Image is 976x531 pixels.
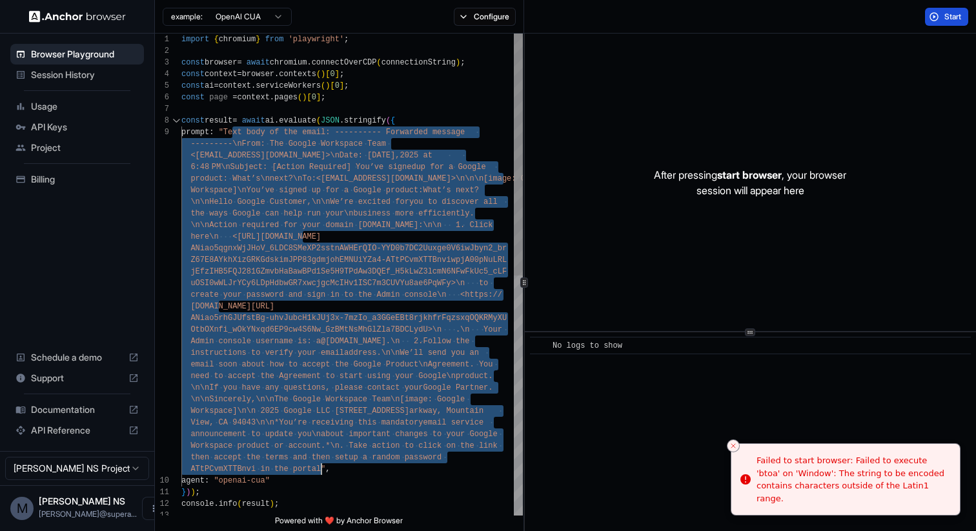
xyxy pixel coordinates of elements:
[423,255,507,265] span: TTBnviwpjA00pNuLRL
[155,92,169,103] div: 6
[423,441,497,450] span: lick on the link
[190,267,423,276] span: jEfzIHB5FQJ281GZmvbHaBawBPd1Se5H9TPdAw3DQEf_H5kLwZ
[553,341,622,350] span: No logs to show
[312,93,316,102] span: 0
[181,58,205,67] span: const
[214,476,269,485] span: "openai-cua"
[409,197,498,206] span: you to discover all
[423,186,478,195] span: What’s next?
[423,395,465,404] span: e: Google
[423,430,497,439] span: s to your Google
[181,488,186,497] span: }
[298,93,302,102] span: (
[316,70,321,79] span: (
[214,35,218,44] span: {
[190,139,385,148] span: ---------\nFrom: The Google Workspace Team
[237,58,241,67] span: =
[460,58,465,67] span: ;
[31,372,123,385] span: Support
[190,174,316,183] span: product: What’s\nnext?\nTo:
[155,34,169,45] div: 1
[155,115,169,126] div: 8
[423,244,507,253] span: Uuxge0V6iwJbyn2_br
[274,499,279,508] span: ;
[190,465,325,474] span: ATtPCvmXTTBnvi in the portal"
[10,96,144,117] div: Usage
[155,68,169,80] div: 4
[423,290,502,299] span: ole\n <https://
[321,81,325,90] span: (
[31,100,139,113] span: Usage
[428,221,493,230] span: n\n 1. Click
[190,232,321,241] span: here\n <[URL][DOMAIN_NAME]
[181,499,214,508] span: console
[190,383,423,392] span: \n\nIf you have any questions, please contact your
[29,10,126,23] img: Anchor Logo
[190,279,423,288] span: uOSI0wWLJrYCy6LDpHdbwGR7xwcjgcMcIHv1ISC7m3CUVYu8ae
[265,116,274,125] span: ai
[289,35,344,44] span: 'playwright'
[340,116,344,125] span: .
[142,497,165,520] button: Open menu
[251,81,256,90] span: .
[316,174,549,183] span: <[EMAIL_ADDRESS][DOMAIN_NAME]>\n\n\n[image: Google
[423,337,469,346] span: Follow the
[340,81,344,90] span: ]
[190,325,423,334] span: OtbOXnfi_wOkYNxqd6EP9cw4S6Nw_GzBMtNsMhGlZla7BDCLyd
[155,103,169,115] div: 7
[214,499,218,508] span: .
[232,93,237,102] span: =
[155,475,169,486] div: 10
[316,93,321,102] span: ]
[190,197,409,206] span: \n\nHello Google Customer,\n\nWe’re excited for
[155,80,169,92] div: 5
[330,81,334,90] span: [
[181,70,205,79] span: const
[31,403,123,416] span: Documentation
[416,163,486,172] span: up for a Google
[190,314,423,323] span: ANiao5rhGJUfstBg-uhvJubcH1kJUj3x-7mzIo_a3GGeEBt8rj
[181,128,209,137] span: prompt
[242,116,265,125] span: await
[321,70,325,79] span: )
[190,290,423,299] span: create your password and sign in to the Admin cons
[321,93,325,102] span: ;
[155,57,169,68] div: 3
[757,454,950,505] div: Failed to start browser: Failed to execute 'btoa' on 'Window': The string to be encoded contains ...
[409,406,483,416] span: arkway, Mountain
[274,70,279,79] span: .
[10,399,144,420] div: Documentation
[10,347,144,368] div: Schedule a demo
[190,163,416,172] span: 6:48 PM\nSubject: [Action Required] You’ve signed
[196,488,200,497] span: ;
[325,81,330,90] span: )
[256,81,321,90] span: serviceWorkers
[242,499,270,508] span: result
[190,430,423,439] span: announcement to update you\nabout important change
[247,58,270,67] span: await
[423,209,474,218] span: fficiently.
[190,372,423,381] span: need to accept the Agreement to start using your G
[190,360,423,369] span: email soon about how to accept the Google Product\
[209,93,228,102] span: page
[205,70,237,79] span: context
[31,424,123,437] span: API Reference
[31,173,139,186] span: Billing
[31,121,139,134] span: API Keys
[321,116,340,125] span: JSON
[242,70,274,79] span: browser
[190,209,423,218] span: the ways Google can help run your\nbusiness more e
[155,498,169,510] div: 12
[344,348,479,357] span: address.\n\nWe’ll send you an
[270,93,274,102] span: .
[654,167,846,198] p: After pressing , your browser session will appear here
[10,117,144,137] div: API Keys
[31,68,139,81] span: Session History
[423,314,507,323] span: khfrFqzsxqOQKRMyXU
[386,116,391,125] span: (
[423,372,493,381] span: oogle\nproduct.
[423,383,493,392] span: Google Partner.
[325,70,330,79] span: [
[171,12,203,22] span: example:
[237,93,269,102] span: context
